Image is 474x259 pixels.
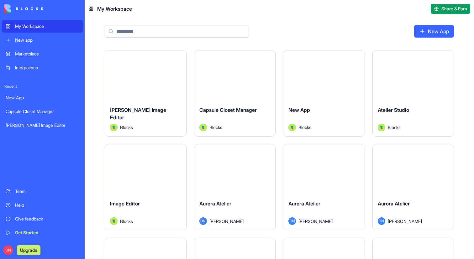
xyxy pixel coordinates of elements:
[15,37,79,43] div: New app
[6,108,79,115] div: Capsule Closet Manager
[199,107,257,113] span: Capsule Closet Manager
[2,34,83,46] a: New app
[15,202,79,208] div: Help
[2,20,83,33] a: My Workspace
[199,200,231,207] span: Aurora Atelier
[15,23,79,29] div: My Workspace
[15,216,79,222] div: Give feedback
[110,217,118,225] img: Avatar
[120,218,133,225] span: Blocks
[414,25,454,38] a: New App
[2,226,83,239] a: Get Started
[15,51,79,57] div: Marketplace
[15,188,79,194] div: Team
[15,65,79,71] div: Integrations
[6,95,79,101] div: New App
[283,144,365,231] a: Aurora AtelierDN[PERSON_NAME]
[378,107,409,113] span: Atelier Studio
[110,124,118,131] img: Avatar
[199,217,207,225] span: DN
[120,124,133,131] span: Blocks
[288,107,310,113] span: New App
[2,61,83,74] a: Integrations
[388,124,401,131] span: Blocks
[17,245,40,255] button: Upgrade
[15,230,79,236] div: Get Started
[2,48,83,60] a: Marketplace
[2,91,83,104] a: New App
[110,200,140,207] span: Image Editor
[2,119,83,132] a: [PERSON_NAME] Image Editor
[378,200,410,207] span: Aurora Atelier
[283,50,365,137] a: New AppAvatarBlocks
[110,107,166,121] span: [PERSON_NAME] Image Editor
[194,50,276,137] a: Capsule Closet ManagerAvatarBlocks
[2,84,83,89] span: Recent
[2,213,83,225] a: Give feedback
[97,5,132,13] span: My Workspace
[2,185,83,198] a: Team
[288,200,320,207] span: Aurora Atelier
[2,105,83,118] a: Capsule Closet Manager
[388,218,422,225] span: [PERSON_NAME]
[199,124,207,131] img: Avatar
[4,4,43,13] img: logo
[2,199,83,211] a: Help
[209,218,244,225] span: [PERSON_NAME]
[209,124,222,131] span: Blocks
[441,6,467,12] span: Share & Earn
[194,144,276,231] a: Aurora AtelierDN[PERSON_NAME]
[372,144,454,231] a: Aurora AtelierDN[PERSON_NAME]
[105,50,187,137] a: [PERSON_NAME] Image EditorAvatarBlocks
[378,217,385,225] span: DN
[378,124,385,131] img: Avatar
[17,247,40,253] a: Upgrade
[431,4,470,14] button: Share & Earn
[105,144,187,231] a: Image EditorAvatarBlocks
[288,124,296,131] img: Avatar
[3,245,13,255] span: DN
[372,50,454,137] a: Atelier StudioAvatarBlocks
[288,217,296,225] span: DN
[6,122,79,128] div: [PERSON_NAME] Image Editor
[298,124,311,131] span: Blocks
[298,218,333,225] span: [PERSON_NAME]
